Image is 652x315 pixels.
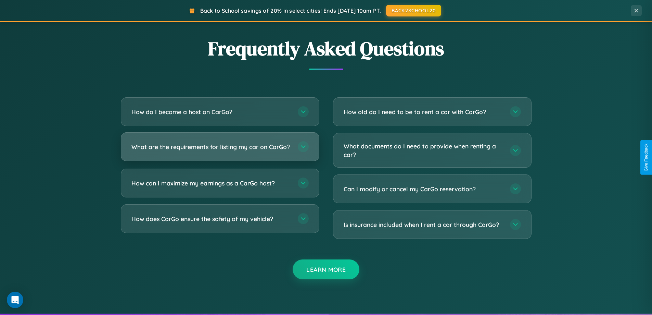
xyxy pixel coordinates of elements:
h3: What documents do I need to provide when renting a car? [344,142,503,159]
button: BACK2SCHOOL20 [386,5,441,16]
h3: Can I modify or cancel my CarGo reservation? [344,185,503,193]
button: Learn More [293,259,359,279]
h3: Is insurance included when I rent a car through CarGo? [344,220,503,229]
div: Open Intercom Messenger [7,292,23,308]
div: Give Feedback [644,144,649,171]
h2: Frequently Asked Questions [121,35,532,62]
h3: How does CarGo ensure the safety of my vehicle? [131,215,291,223]
h3: How old do I need to be to rent a car with CarGo? [344,108,503,116]
h3: What are the requirements for listing my car on CarGo? [131,143,291,151]
h3: How do I become a host on CarGo? [131,108,291,116]
span: Back to School savings of 20% in select cities! Ends [DATE] 10am PT. [200,7,381,14]
h3: How can I maximize my earnings as a CarGo host? [131,179,291,187]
